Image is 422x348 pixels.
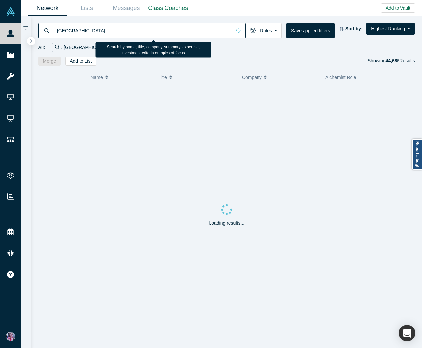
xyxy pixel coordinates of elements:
span: Results [385,58,415,63]
p: Loading results... [209,220,244,227]
span: Company [242,70,262,84]
span: Title [159,70,167,84]
a: Messages [107,0,146,16]
button: Name [90,70,152,84]
div: . [GEOGRAPHIC_DATA] [52,43,119,52]
button: Highest Ranking [366,23,415,35]
span: Alchemist Role [325,75,356,80]
img: Alex Miguel's Account [6,332,15,341]
button: Remove Filter [112,44,117,51]
button: Add to Vault [381,3,415,13]
strong: Sort by: [345,26,363,31]
button: Save applied filters [286,23,335,38]
a: Report a bug! [412,139,422,170]
button: Merge [38,57,61,66]
button: Company [242,70,318,84]
button: Title [159,70,235,84]
span: All: [38,44,45,51]
div: Showing [368,57,415,66]
img: Alchemist Vault Logo [6,7,15,16]
a: Network [28,0,67,16]
strong: 44,685 [385,58,399,63]
a: Lists [67,0,107,16]
button: Add to List [65,57,96,66]
input: Search by name, title, company, summary, expertise, investment criteria or topics of focus [54,23,231,38]
button: Roles [245,23,282,38]
span: Name [90,70,103,84]
a: Class Coaches [146,0,190,16]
